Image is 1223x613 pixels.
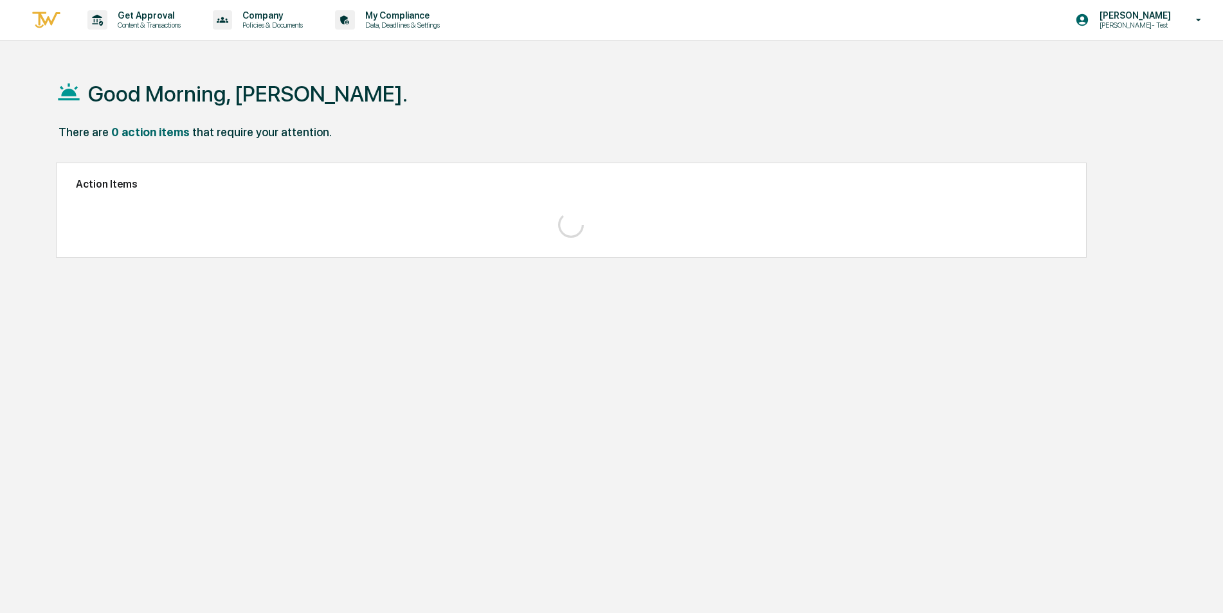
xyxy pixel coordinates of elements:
[59,125,109,139] div: There are
[192,125,332,139] div: that require your attention.
[88,81,408,107] h1: Good Morning, [PERSON_NAME].
[76,178,1067,190] h2: Action Items
[111,125,190,139] div: 0 action items
[31,10,62,31] img: logo
[355,10,446,21] p: My Compliance
[107,21,187,30] p: Content & Transactions
[1089,10,1177,21] p: [PERSON_NAME]
[107,10,187,21] p: Get Approval
[355,21,446,30] p: Data, Deadlines & Settings
[1089,21,1177,30] p: [PERSON_NAME]- Test
[232,10,309,21] p: Company
[232,21,309,30] p: Policies & Documents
